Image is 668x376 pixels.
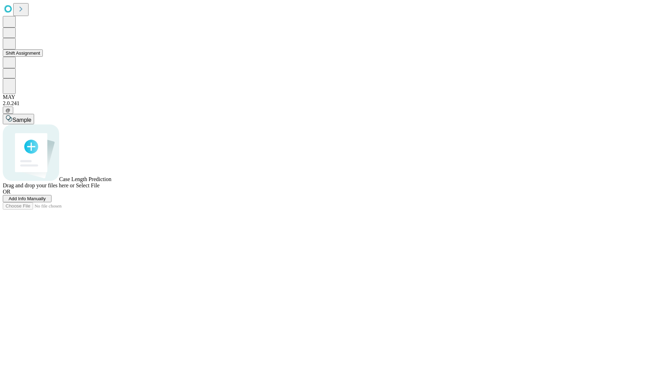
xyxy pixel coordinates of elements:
[3,189,10,195] span: OR
[3,100,665,107] div: 2.0.241
[3,195,51,202] button: Add Info Manually
[3,107,13,114] button: @
[3,182,74,188] span: Drag and drop your files here or
[59,176,111,182] span: Case Length Prediction
[13,117,31,123] span: Sample
[76,182,100,188] span: Select File
[3,114,34,124] button: Sample
[6,108,10,113] span: @
[3,94,665,100] div: MAY
[9,196,46,201] span: Add Info Manually
[3,49,43,57] button: Shift Assignment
